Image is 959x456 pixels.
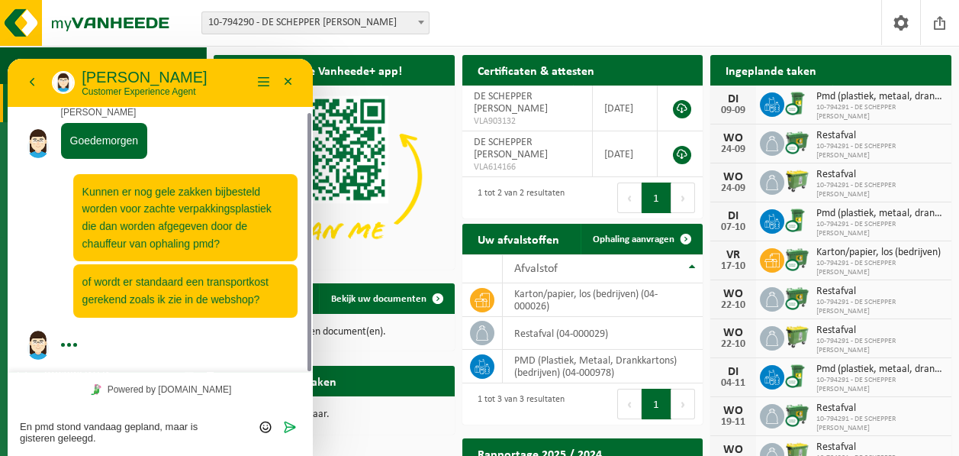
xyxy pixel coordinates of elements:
[53,47,290,61] p: [PERSON_NAME]
[718,222,748,233] div: 07-10
[784,90,810,116] img: WB-0240-CU
[816,259,944,277] span: 10-794291 - DE SCHEPPER [PERSON_NAME]
[331,294,426,304] span: Bekijk uw documenten
[75,217,261,247] span: of wordt er standaard een transportkost gerekend zoals ik zie in de webshop?
[214,55,417,85] h2: Download nu de Vanheede+ app!
[718,327,748,339] div: WO
[816,286,944,298] span: Restafval
[593,234,674,244] span: Ophaling aanvragen
[462,55,610,85] h2: Certificaten & attesten
[816,181,944,199] span: 10-794291 - DE SCHEPPER [PERSON_NAME]
[246,361,269,376] button: Emoji invoeren
[718,249,748,261] div: VR
[246,361,269,376] div: Group of buttons
[671,183,695,213] button: Next
[642,389,671,419] button: 1
[718,144,748,155] div: 24-09
[816,325,944,337] span: Restafval
[816,142,944,160] span: 10-794291 - DE SCHEPPER [PERSON_NAME]
[470,387,565,421] div: 1 tot 3 van 3 resultaten
[784,207,810,233] img: WB-0240-CU
[816,298,944,316] span: 10-794291 - DE SCHEPPER [PERSON_NAME]
[718,444,748,456] div: WO
[816,130,944,142] span: Restafval
[8,59,313,456] iframe: chat widget
[671,389,695,419] button: Next
[718,261,748,272] div: 17-10
[15,70,46,100] img: Profielafbeelding agent
[229,327,439,338] p: U heeft 34 ongelezen document(en).
[581,224,701,254] a: Ophaling aanvragen
[816,337,944,355] span: 10-794291 - DE SCHEPPER [PERSON_NAME]
[474,115,581,128] span: VLA903132
[816,376,944,394] span: 10-794291 - DE SCHEPPER [PERSON_NAME]
[470,181,565,215] div: 1 tot 2 van 2 resultaten
[503,350,703,383] td: PMD (Plastiek, Metaal, Drankkartons) (bedrijven) (04-000978)
[319,283,453,314] a: Bekijk uw documenten
[816,220,944,238] span: 10-794291 - DE SCHEPPER [PERSON_NAME]
[77,321,229,341] a: Powered by [DOMAIN_NAME]
[617,389,642,419] button: Previous
[784,324,810,350] img: WB-0660-HPE-GN-50
[474,161,581,173] span: VLA614166
[784,363,810,389] img: WB-0240-CU
[718,339,748,350] div: 22-10
[718,210,748,222] div: DI
[816,247,944,259] span: Karton/papier, los (bedrijven)
[15,271,46,302] img: Profielafbeelding agent
[710,55,832,85] h2: Ingeplande taken
[816,441,944,454] span: Restafval
[816,415,944,433] span: 10-794291 - DE SCHEPPER [PERSON_NAME]
[63,76,131,88] span: Goedemorgen
[642,183,671,213] button: 1
[718,105,748,116] div: 09-09
[503,283,703,317] td: karton/papier, los (bedrijven) (04-000026)
[784,129,810,155] img: WB-0660-CU
[816,208,944,220] span: Pmd (plastiek, metaal, drankkartons) (bedrijven)
[718,417,748,428] div: 19-11
[784,168,810,194] img: WB-0660-HPE-GN-50
[214,86,455,267] img: Download de VHEPlus App
[617,183,642,213] button: Previous
[718,300,748,311] div: 22-10
[718,132,748,144] div: WO
[816,364,944,376] span: Pmd (plastiek, metaal, drankkartons) (bedrijven)
[718,183,748,194] div: 24-09
[816,91,944,103] span: Pmd (plastiek, metaal, drankkartons) (bedrijven)
[593,86,658,131] td: [DATE]
[718,288,748,300] div: WO
[462,224,574,254] h2: Uw afvalstoffen
[201,11,430,34] span: 10-794290 - DE SCHEPPER KAREL - EVERGEM
[718,405,748,417] div: WO
[474,137,548,160] span: DE SCHEPPER [PERSON_NAME]
[474,91,548,115] span: DE SCHEPPER [PERSON_NAME]
[229,409,439,420] p: Geen data beschikbaar.
[271,361,293,376] button: Verzenden
[593,131,658,177] td: [DATE]
[784,285,810,311] img: WB-0660-CU
[718,366,748,378] div: DI
[718,171,748,183] div: WO
[718,93,748,105] div: DI
[784,402,810,428] img: WB-0660-CU
[718,378,748,389] div: 04-11
[503,317,703,350] td: restafval (04-000029)
[202,12,429,34] span: 10-794290 - DE SCHEPPER KAREL - EVERGEM
[816,103,944,121] span: 10-794291 - DE SCHEPPER [PERSON_NAME]
[75,127,264,191] span: Kunnen er nog gele zakken bijbesteld worden voor zachte verpakkingsplastiek die dan worden afgege...
[784,246,810,272] img: WB-0660-CU
[816,403,944,415] span: Restafval
[816,169,944,181] span: Restafval
[514,263,558,275] span: Afvalstof
[83,325,94,336] img: Tawky_16x16.svg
